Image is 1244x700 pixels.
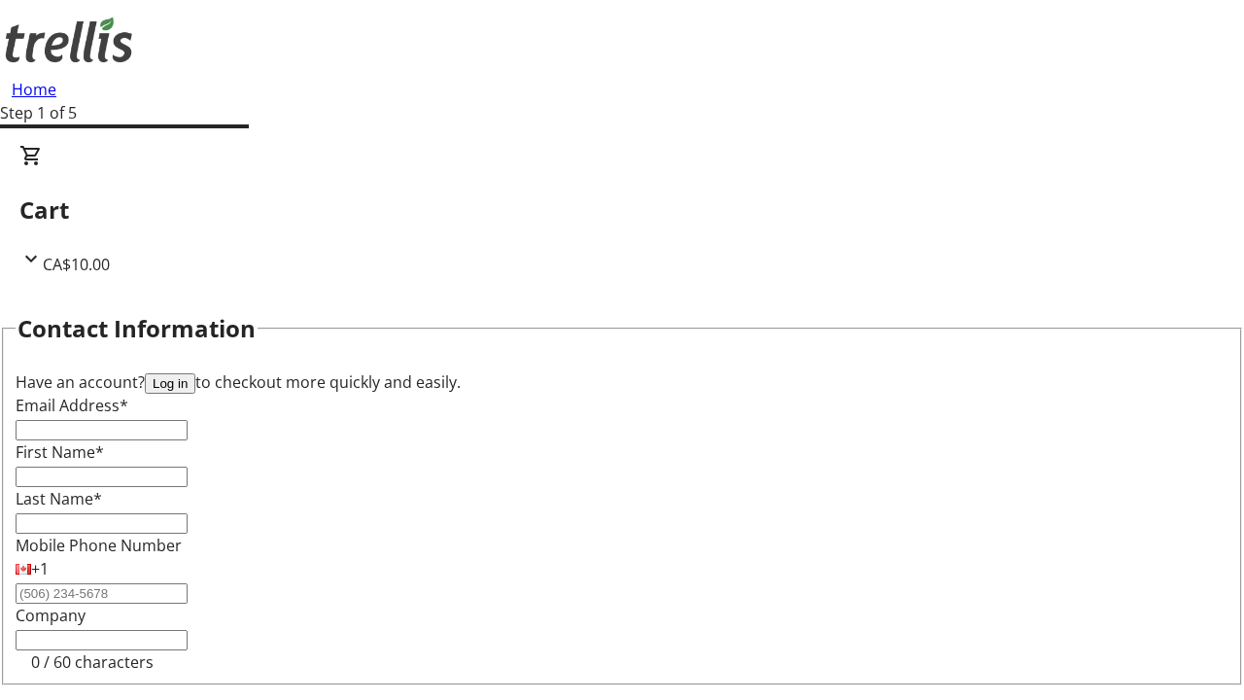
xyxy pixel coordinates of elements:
label: Last Name* [16,488,102,509]
h2: Contact Information [17,311,256,346]
label: Company [16,605,86,626]
span: CA$10.00 [43,254,110,275]
label: Email Address* [16,395,128,416]
h2: Cart [19,192,1225,227]
button: Log in [145,373,195,394]
label: First Name* [16,441,104,463]
div: Have an account? to checkout more quickly and easily. [16,370,1228,394]
label: Mobile Phone Number [16,535,182,556]
input: (506) 234-5678 [16,583,188,604]
tr-character-limit: 0 / 60 characters [31,651,154,673]
div: CartCA$10.00 [19,144,1225,276]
